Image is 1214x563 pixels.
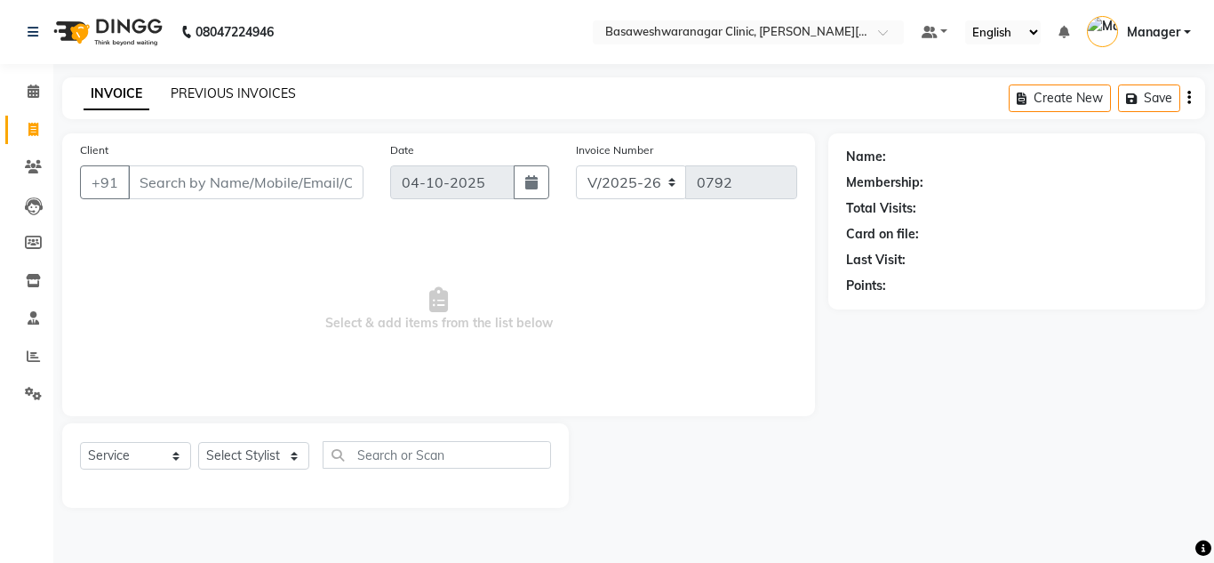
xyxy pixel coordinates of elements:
[846,225,919,244] div: Card on file:
[846,173,923,192] div: Membership:
[1009,84,1111,112] button: Create New
[128,165,363,199] input: Search by Name/Mobile/Email/Code
[846,148,886,166] div: Name:
[846,251,906,269] div: Last Visit:
[45,7,167,57] img: logo
[171,85,296,101] a: PREVIOUS INVOICES
[323,441,551,469] input: Search or Scan
[846,277,886,295] div: Points:
[84,78,149,110] a: INVOICE
[196,7,274,57] b: 08047224946
[80,221,797,398] span: Select & add items from the list below
[1118,84,1180,112] button: Save
[1127,23,1180,42] span: Manager
[390,142,414,158] label: Date
[80,142,108,158] label: Client
[846,199,916,218] div: Total Visits:
[1087,16,1118,47] img: Manager
[80,165,130,199] button: +91
[576,142,653,158] label: Invoice Number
